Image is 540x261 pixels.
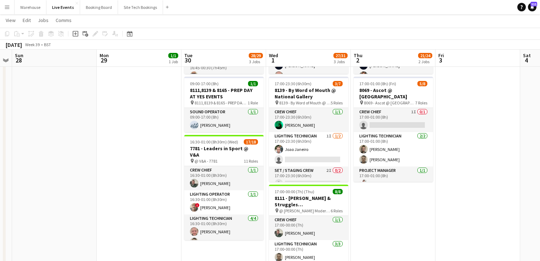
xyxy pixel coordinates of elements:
span: View [6,17,16,23]
span: Edit [23,17,31,23]
a: View [3,16,18,25]
button: Warehouse [15,0,46,14]
div: BST [44,42,51,47]
div: [DATE] [6,41,22,48]
span: 111 [530,2,537,6]
span: Comms [56,17,72,23]
a: Edit [20,16,34,25]
span: Jobs [38,17,49,23]
button: Site Tech Bookings [118,0,163,14]
a: Jobs [35,16,51,25]
button: Live Events [46,0,80,14]
a: Comms [53,16,74,25]
a: 111 [528,3,536,11]
button: Booking Board [80,0,118,14]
